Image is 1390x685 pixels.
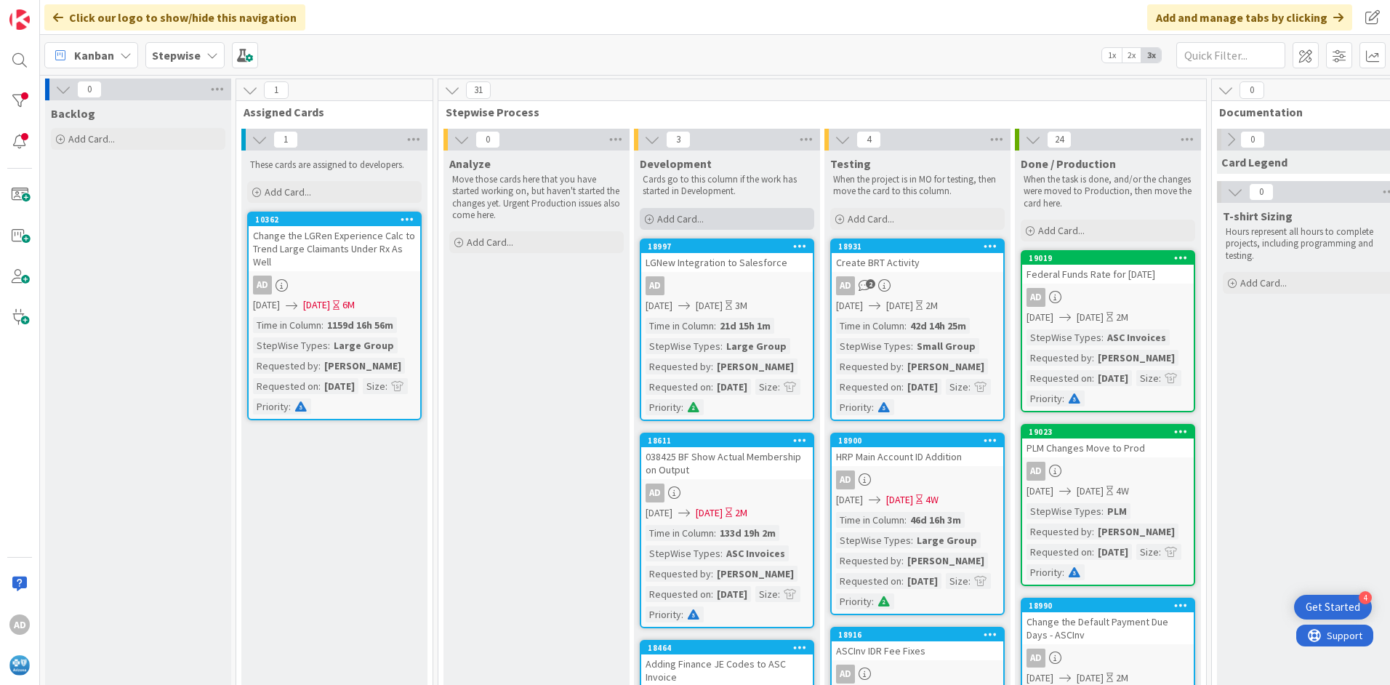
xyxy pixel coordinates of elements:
[51,106,95,121] span: Backlog
[968,573,971,589] span: :
[152,48,201,63] b: Stepwise
[641,434,813,447] div: 18611
[836,318,904,334] div: Time in Column
[836,338,911,354] div: StepWise Types
[452,174,621,221] p: Move those cards here that you have started working on, but haven't started the changes yet. Urge...
[321,317,324,333] span: :
[856,131,881,148] span: 4
[720,338,723,354] span: :
[646,379,711,395] div: Requested on
[253,398,289,414] div: Priority
[68,132,115,145] span: Add Card...
[832,628,1003,641] div: 18916
[836,553,901,569] div: Requested by
[904,379,941,395] div: [DATE]
[466,81,491,99] span: 31
[646,338,720,354] div: StepWise Types
[1141,48,1161,63] span: 3x
[1027,484,1053,499] span: [DATE]
[264,81,289,99] span: 1
[911,338,913,354] span: :
[1022,252,1194,265] div: 19019
[1027,370,1092,386] div: Requested on
[1022,288,1194,307] div: AD
[646,606,681,622] div: Priority
[714,525,716,541] span: :
[1047,131,1072,148] span: 24
[641,641,813,654] div: 18464
[1027,462,1045,481] div: AD
[363,378,385,394] div: Size
[641,253,813,272] div: LGNew Integration to Salesforce
[832,665,1003,684] div: AD
[696,505,723,521] span: [DATE]
[253,358,318,374] div: Requested by
[1022,438,1194,457] div: PLM Changes Move to Prod
[925,298,938,313] div: 2M
[838,630,1003,640] div: 18916
[253,378,318,394] div: Requested on
[273,131,298,148] span: 1
[9,9,30,30] img: Visit kanbanzone.com
[836,276,855,295] div: AD
[901,573,904,589] span: :
[1038,224,1085,237] span: Add Card...
[648,436,813,446] div: 18611
[1021,156,1116,171] span: Done / Production
[711,379,713,395] span: :
[735,505,747,521] div: 2M
[907,512,965,528] div: 46d 16h 3m
[886,298,913,313] span: [DATE]
[1022,599,1194,644] div: 18990Change the Default Payment Due Days - ASCInv
[1027,329,1101,345] div: StepWise Types
[648,643,813,653] div: 18464
[253,337,328,353] div: StepWise Types
[1029,427,1194,437] div: 19023
[641,276,813,295] div: AD
[9,614,30,635] div: AD
[1027,503,1101,519] div: StepWise Types
[446,105,1188,119] span: Stepwise Process
[1306,600,1360,614] div: Get Started
[1116,310,1128,325] div: 2M
[832,434,1003,447] div: 18900
[641,484,813,502] div: AD
[711,566,713,582] span: :
[886,492,913,508] span: [DATE]
[848,212,894,225] span: Add Card...
[832,240,1003,272] div: 18931Create BRT Activity
[1062,564,1064,580] span: :
[1359,591,1372,604] div: 4
[1094,544,1132,560] div: [DATE]
[646,276,664,295] div: AD
[904,573,941,589] div: [DATE]
[646,298,672,313] span: [DATE]
[330,337,398,353] div: Large Group
[646,545,720,561] div: StepWise Types
[832,641,1003,660] div: ASCInv IDR Fee Fixes
[1092,350,1094,366] span: :
[913,338,979,354] div: Small Group
[641,240,813,272] div: 18997LGNew Integration to Salesforce
[836,532,911,548] div: StepWise Types
[1027,288,1045,307] div: AD
[641,447,813,479] div: 038425 BF Show Actual Membership on Output
[1027,524,1092,540] div: Requested by
[681,606,683,622] span: :
[716,525,779,541] div: 133d 19h 2m
[1094,350,1178,366] div: [PERSON_NAME]
[1240,276,1287,289] span: Add Card...
[1136,544,1159,560] div: Size
[1136,370,1159,386] div: Size
[723,545,789,561] div: ASC Invoices
[1022,425,1194,457] div: 19023PLM Changes Move to Prod
[714,318,716,334] span: :
[328,337,330,353] span: :
[904,512,907,528] span: :
[1027,649,1045,668] div: AD
[1240,131,1265,148] span: 0
[1176,42,1285,68] input: Quick Filter...
[696,298,723,313] span: [DATE]
[836,593,872,609] div: Priority
[1101,329,1104,345] span: :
